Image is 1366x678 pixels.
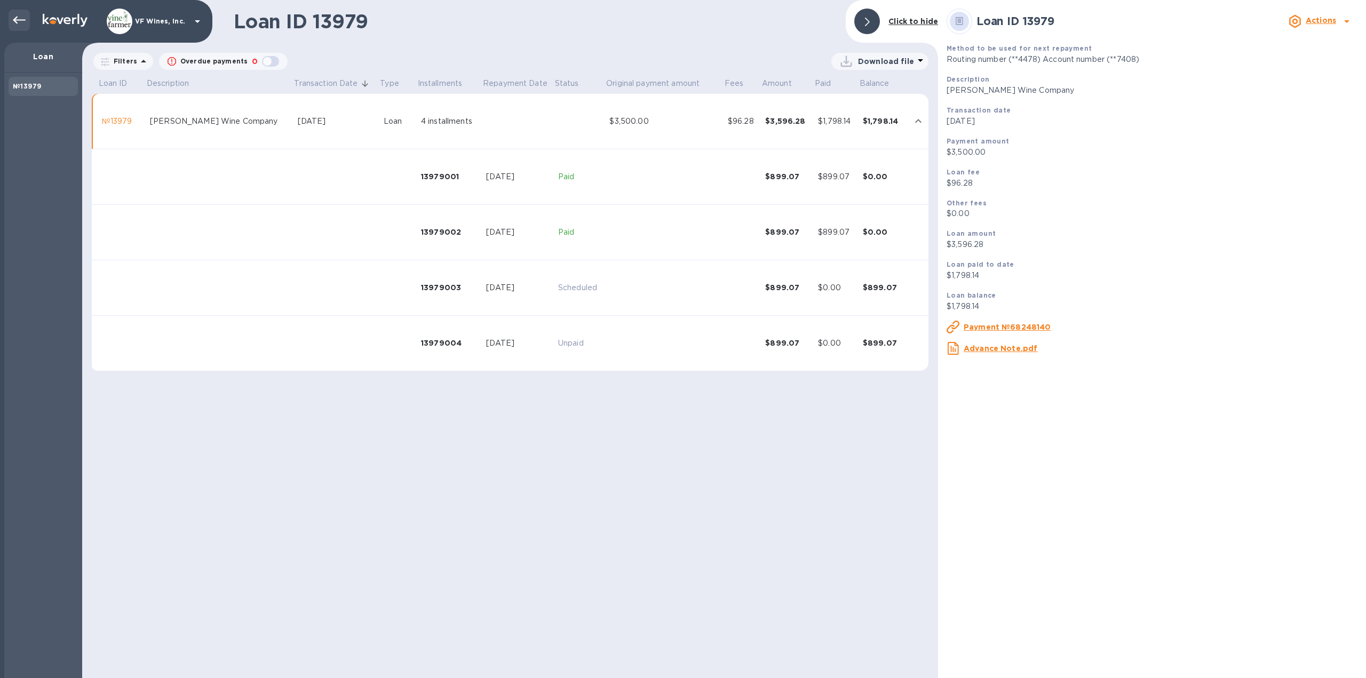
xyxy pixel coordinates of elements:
[765,227,809,237] div: $899.07
[294,78,371,89] span: Transaction Date
[858,56,914,67] p: Download file
[99,78,128,89] p: Loan ID
[147,78,203,89] span: Description
[109,57,137,66] p: Filters
[762,78,792,89] p: Amount
[860,78,903,89] span: Balance
[725,78,744,89] p: Fees
[964,323,1051,331] u: Payment №68248140
[818,227,854,238] div: $899.07
[234,10,837,33] h1: Loan ID 13979
[947,208,1357,219] p: $0.00
[486,171,550,182] div: [DATE]
[725,78,758,89] span: Fees
[486,227,550,238] div: [DATE]
[606,78,700,89] p: Original payment amount
[252,56,258,67] p: 0
[380,78,413,89] span: Type
[606,78,713,89] span: Original payment amount
[964,344,1037,353] u: Advance Note.pdf
[418,78,463,89] p: Installments
[728,116,757,127] div: $96.28
[863,171,903,182] div: $0.00
[863,338,903,348] div: $899.07
[947,137,1010,145] b: Payment amount
[558,282,601,293] p: Scheduled
[147,78,189,89] p: Description
[558,227,601,238] p: Paid
[294,78,358,89] p: Transaction Date
[483,78,547,89] p: Repayment Date
[947,260,1014,268] b: Loan paid to date
[421,338,478,348] div: 13979004
[947,54,1357,65] p: Routing number (**4478) Account number (**7408)
[13,51,74,62] p: Loan
[863,282,903,293] div: $899.07
[910,113,926,129] button: expand row
[558,338,601,349] p: Unpaid
[947,291,996,299] b: Loan balance
[976,14,1054,28] b: Loan ID 13979
[102,116,141,127] div: №13979
[609,116,719,127] div: $3,500.00
[421,171,478,182] div: 13979001
[815,78,831,89] p: Paid
[818,171,854,182] div: $899.07
[947,147,1357,158] p: $3,500.00
[947,116,1357,127] p: [DATE]
[947,239,1357,250] p: $3,596.28
[888,17,938,26] b: Click to hide
[947,270,1357,281] p: $1,798.14
[421,282,478,293] div: 13979003
[818,338,854,349] div: $0.00
[947,178,1357,189] p: $96.28
[13,82,41,90] b: №13979
[43,14,88,27] img: Logo
[947,199,987,207] b: Other fees
[486,338,550,349] div: [DATE]
[947,301,1357,312] p: $1,798.14
[860,78,890,89] p: Balance
[765,282,809,293] div: $899.07
[947,44,1092,52] b: Method to be used for next repayment
[384,116,412,127] div: Loan
[765,338,809,348] div: $899.07
[947,85,1357,96] p: [PERSON_NAME] Wine Company
[159,53,288,70] button: Overdue payments0
[421,116,478,127] div: 4 installments
[555,78,579,89] p: Status
[765,116,809,126] div: $3,596.28
[947,168,980,176] b: Loan fee
[818,282,854,293] div: $0.00
[150,116,289,127] div: [PERSON_NAME] Wine Company
[558,171,601,182] p: Paid
[298,116,375,127] div: [DATE]
[1306,16,1336,25] b: Actions
[762,78,806,89] span: Amount
[380,78,399,89] p: Type
[947,229,996,237] b: Loan amount
[180,57,248,66] p: Overdue payments
[421,227,478,237] div: 13979002
[486,282,550,293] div: [DATE]
[947,106,1011,114] b: Transaction date
[99,78,141,89] span: Loan ID
[863,116,903,126] div: $1,798.14
[815,78,845,89] span: Paid
[765,171,809,182] div: $899.07
[818,116,854,127] div: $1,798.14
[863,227,903,237] div: $0.00
[135,18,188,25] p: VF Wines, Inc.
[418,78,476,89] span: Installments
[947,75,989,83] b: Description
